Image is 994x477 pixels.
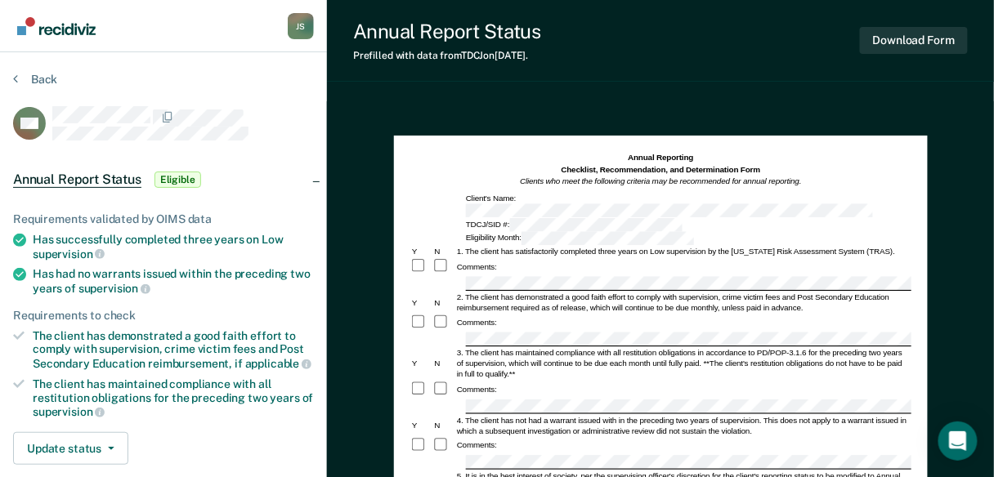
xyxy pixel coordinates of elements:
[454,318,498,328] div: Comments:
[454,415,911,436] div: 4. The client has not had a warrant issued with in the preceding two years of supervision. This d...
[454,348,911,381] div: 3. The client has maintained compliance with all restitution obligations in accordance to PD/POP-...
[432,297,454,308] div: N
[454,261,498,272] div: Comments:
[860,27,968,54] button: Download Form
[454,247,911,257] div: 1. The client has satisfactorily completed three years on Low supervision by the [US_STATE] Risk ...
[454,292,911,313] div: 2. The client has demonstrated a good faith effort to comply with supervision, crime victim fees ...
[410,247,432,257] div: Y
[454,385,498,395] div: Comments:
[13,72,57,87] button: Back
[410,297,432,308] div: Y
[288,13,314,39] button: Profile dropdown button
[432,359,454,369] div: N
[561,165,760,174] strong: Checklist, Recommendation, and Determination Form
[78,282,150,295] span: supervision
[938,421,978,461] div: Open Intercom Messenger
[13,172,141,188] span: Annual Report Status
[33,405,105,418] span: supervision
[432,420,454,430] div: N
[520,177,802,186] em: Clients who meet the following criteria may be recommended for annual reporting.
[17,17,96,35] img: Recidiviz
[33,233,314,261] div: Has successfully completed three years on Low
[33,329,314,371] div: The client has demonstrated a good faith effort to comply with supervision, crime victim fees and...
[13,309,314,323] div: Requirements to check
[454,440,498,451] div: Comments:
[410,420,432,430] div: Y
[353,20,540,43] div: Annual Report Status
[628,153,693,162] strong: Annual Reporting
[13,212,314,226] div: Requirements validated by OIMS data
[33,377,314,419] div: The client has maintained compliance with all restitution obligations for the preceding two years of
[13,432,128,465] button: Update status
[463,232,696,246] div: Eligibility Month:
[410,359,432,369] div: Y
[432,247,454,257] div: N
[463,218,683,232] div: TDCJ/SID #:
[245,357,311,370] span: applicable
[463,193,911,217] div: Client's Name:
[154,172,201,188] span: Eligible
[33,247,105,261] span: supervision
[288,13,314,39] div: J S
[353,50,540,61] div: Prefilled with data from TDCJ on [DATE] .
[33,267,314,295] div: Has had no warrants issued within the preceding two years of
